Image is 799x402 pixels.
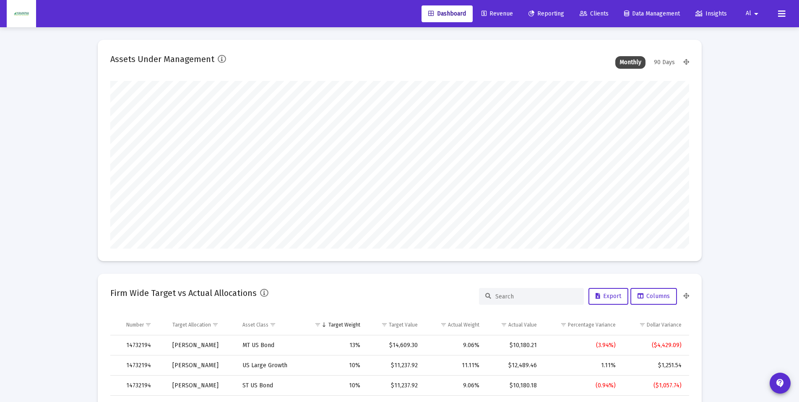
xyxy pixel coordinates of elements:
[389,322,418,328] div: Target Value
[172,322,211,328] div: Target Allocation
[751,5,761,22] mat-icon: arrow_drop_down
[596,293,621,300] span: Export
[440,322,447,328] span: Show filter options for column 'Actual Weight'
[424,315,485,335] td: Column Actual Weight
[310,381,360,390] div: 10%
[167,315,237,335] td: Column Target Allocation
[549,361,616,370] div: 1.11%
[372,341,418,350] div: $14,609.30
[120,335,167,355] td: 14732194
[627,341,681,350] div: ($4,429.09)
[237,376,305,396] td: ST US Bond
[491,361,537,370] div: $12,489.46
[627,381,681,390] div: ($1,057.74)
[381,322,388,328] span: Show filter options for column 'Target Value'
[475,5,520,22] a: Revenue
[580,10,609,17] span: Clients
[568,322,616,328] div: Percentage Variance
[689,5,734,22] a: Insights
[422,5,473,22] a: Dashboard
[448,322,479,328] div: Actual Weight
[428,10,466,17] span: Dashboard
[167,376,237,396] td: [PERSON_NAME]
[126,322,144,328] div: Number
[630,288,677,305] button: Columns
[624,10,680,17] span: Data Management
[650,56,679,69] div: 90 Days
[495,293,578,300] input: Search
[627,361,681,370] div: $1,251.54
[429,361,479,370] div: 11.11%
[491,341,537,350] div: $10,180.21
[429,381,479,390] div: 9.06%
[615,56,645,69] div: Monthly
[639,322,645,328] span: Show filter options for column 'Dollar Variance'
[120,355,167,376] td: 14732194
[120,376,167,396] td: 14732194
[242,322,268,328] div: Asset Class
[305,315,366,335] td: Column Target Weight
[560,322,567,328] span: Show filter options for column 'Percentage Variance'
[110,286,257,300] h2: Firm Wide Target vs Actual Allocations
[736,5,771,22] button: Al
[528,10,564,17] span: Reporting
[167,355,237,376] td: [PERSON_NAME]
[549,341,616,350] div: (3.94%)
[310,361,360,370] div: 10%
[120,315,167,335] td: Column Number
[167,335,237,355] td: [PERSON_NAME]
[237,315,305,335] td: Column Asset Class
[695,10,727,17] span: Insights
[543,315,622,335] td: Column Percentage Variance
[237,355,305,376] td: US Large Growth
[491,381,537,390] div: $10,180.18
[212,322,219,328] span: Show filter options for column 'Target Allocation'
[13,5,30,22] img: Dashboard
[522,5,571,22] a: Reporting
[485,315,543,335] td: Column Actual Value
[110,52,214,66] h2: Assets Under Management
[573,5,615,22] a: Clients
[617,5,687,22] a: Data Management
[237,335,305,355] td: MT US Bond
[481,10,513,17] span: Revenue
[746,10,751,17] span: Al
[270,322,276,328] span: Show filter options for column 'Asset Class'
[372,361,418,370] div: $11,237.92
[310,341,360,350] div: 13%
[588,288,628,305] button: Export
[549,381,616,390] div: (0.94%)
[328,322,360,328] div: Target Weight
[638,293,670,300] span: Columns
[647,322,682,328] div: Dollar Variance
[372,381,418,390] div: $11,237.92
[366,315,424,335] td: Column Target Value
[315,322,321,328] span: Show filter options for column 'Target Weight'
[775,378,785,388] mat-icon: contact_support
[429,341,479,350] div: 9.06%
[501,322,507,328] span: Show filter options for column 'Actual Value'
[508,322,537,328] div: Actual Value
[145,322,151,328] span: Show filter options for column 'Number'
[622,315,689,335] td: Column Dollar Variance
